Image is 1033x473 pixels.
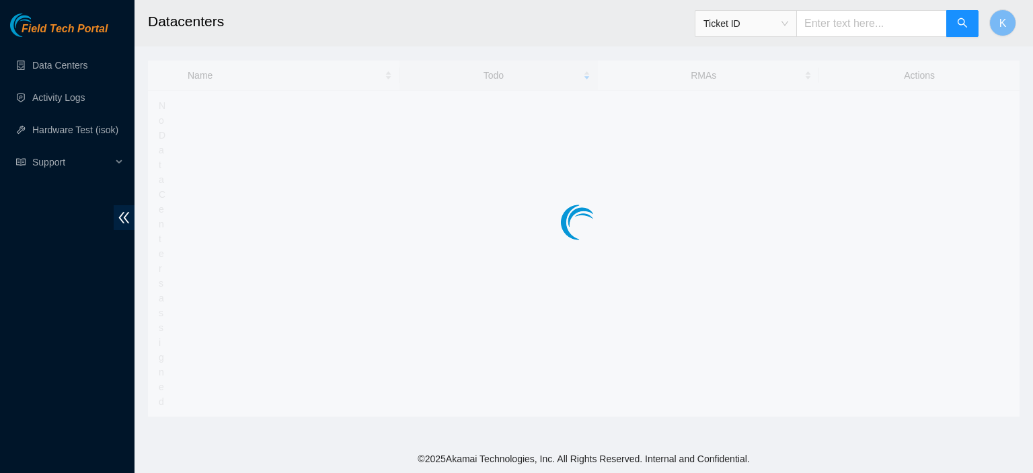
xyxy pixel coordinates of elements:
[114,205,135,230] span: double-left
[796,10,947,37] input: Enter text here...
[32,92,85,103] a: Activity Logs
[10,13,68,37] img: Akamai Technologies
[989,9,1016,36] button: K
[703,13,788,34] span: Ticket ID
[999,15,1007,32] span: K
[957,17,968,30] span: search
[32,149,112,176] span: Support
[22,23,108,36] span: Field Tech Portal
[32,60,87,71] a: Data Centers
[10,24,108,42] a: Akamai TechnologiesField Tech Portal
[16,157,26,167] span: read
[946,10,979,37] button: search
[135,445,1033,473] footer: © 2025 Akamai Technologies, Inc. All Rights Reserved. Internal and Confidential.
[32,124,118,135] a: Hardware Test (isok)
